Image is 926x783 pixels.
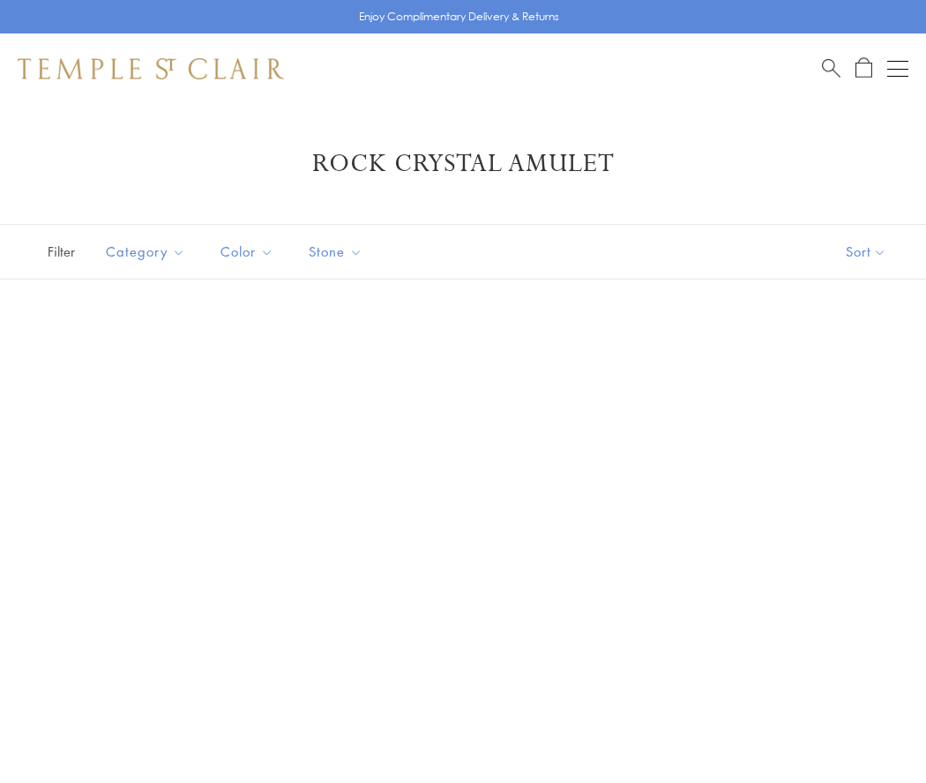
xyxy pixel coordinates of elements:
[97,241,198,263] span: Category
[207,232,287,272] button: Color
[822,57,840,79] a: Search
[806,225,926,279] button: Show sort by
[44,148,882,180] h1: Rock Crystal Amulet
[359,8,559,26] p: Enjoy Complimentary Delivery & Returns
[855,57,872,79] a: Open Shopping Bag
[18,58,284,79] img: Temple St. Clair
[295,232,376,272] button: Stone
[93,232,198,272] button: Category
[300,241,376,263] span: Stone
[212,241,287,263] span: Color
[887,58,908,79] button: Open navigation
